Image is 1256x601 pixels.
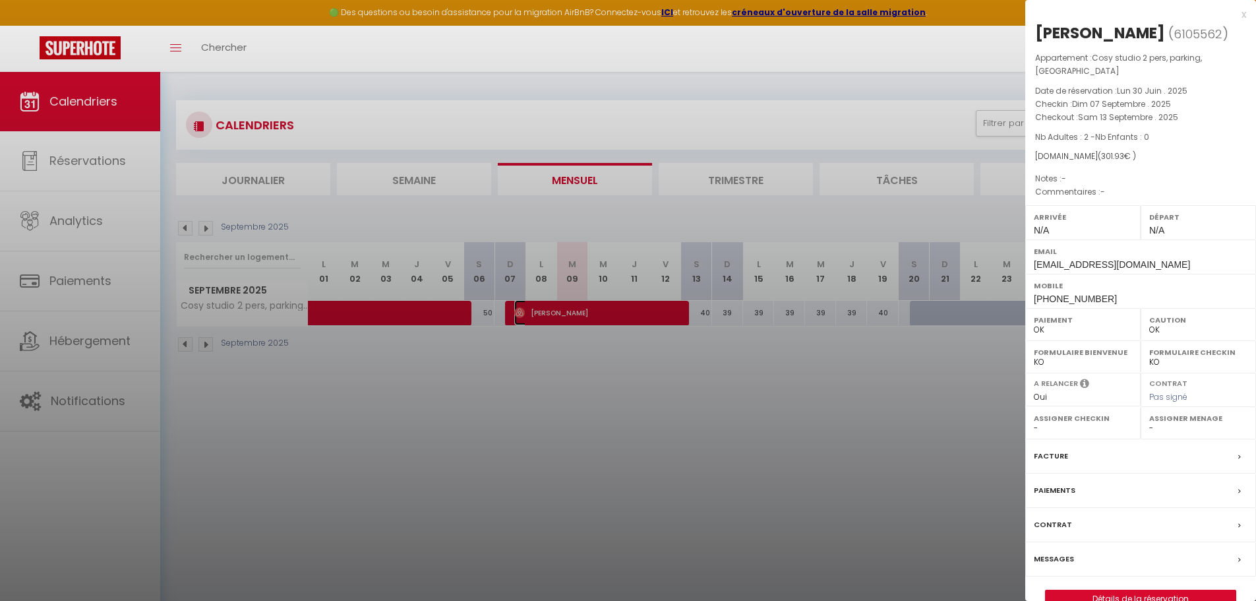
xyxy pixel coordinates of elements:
[1095,131,1149,142] span: Nb Enfants : 0
[1072,98,1171,110] span: Dim 07 Septembre . 2025
[1035,52,1202,77] span: Cosy studio 2 pers, parking, [GEOGRAPHIC_DATA]
[1149,313,1247,327] label: Caution
[1174,26,1222,42] span: 6105562
[1100,186,1105,197] span: -
[1034,279,1247,292] label: Mobile
[1117,85,1187,96] span: Lun 30 Juin . 2025
[1035,22,1165,44] div: [PERSON_NAME]
[1025,7,1246,22] div: x
[1035,131,1149,142] span: Nb Adultes : 2 -
[1149,210,1247,224] label: Départ
[1034,245,1247,258] label: Email
[1062,173,1066,184] span: -
[1034,412,1132,425] label: Assigner Checkin
[1034,225,1049,236] span: N/A
[1034,518,1072,532] label: Contrat
[1034,552,1074,566] label: Messages
[1098,150,1136,162] span: ( € )
[1034,313,1132,327] label: Paiement
[1034,294,1117,304] span: [PHONE_NUMBER]
[1034,210,1132,224] label: Arrivée
[11,5,50,45] button: Ouvrir le widget de chat LiveChat
[1035,185,1246,199] p: Commentaires :
[1080,378,1089,393] i: Sélectionner OUI si vous souhaiter envoyer les séquences de messages post-checkout
[1149,391,1187,402] span: Pas signé
[1149,412,1247,425] label: Assigner Menage
[1035,51,1246,78] p: Appartement :
[1078,111,1178,123] span: Sam 13 Septembre . 2025
[1149,225,1164,236] span: N/A
[1035,150,1246,163] div: [DOMAIN_NAME]
[1149,378,1187,387] label: Contrat
[1034,346,1132,359] label: Formulaire Bienvenue
[1034,378,1078,389] label: A relancer
[1101,150,1124,162] span: 301.93
[1034,259,1190,270] span: [EMAIL_ADDRESS][DOMAIN_NAME]
[1035,111,1246,124] p: Checkout :
[1168,24,1228,43] span: ( )
[1034,484,1075,497] label: Paiements
[1035,84,1246,98] p: Date de réservation :
[1149,346,1247,359] label: Formulaire Checkin
[1034,449,1068,463] label: Facture
[1035,172,1246,185] p: Notes :
[1035,98,1246,111] p: Checkin :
